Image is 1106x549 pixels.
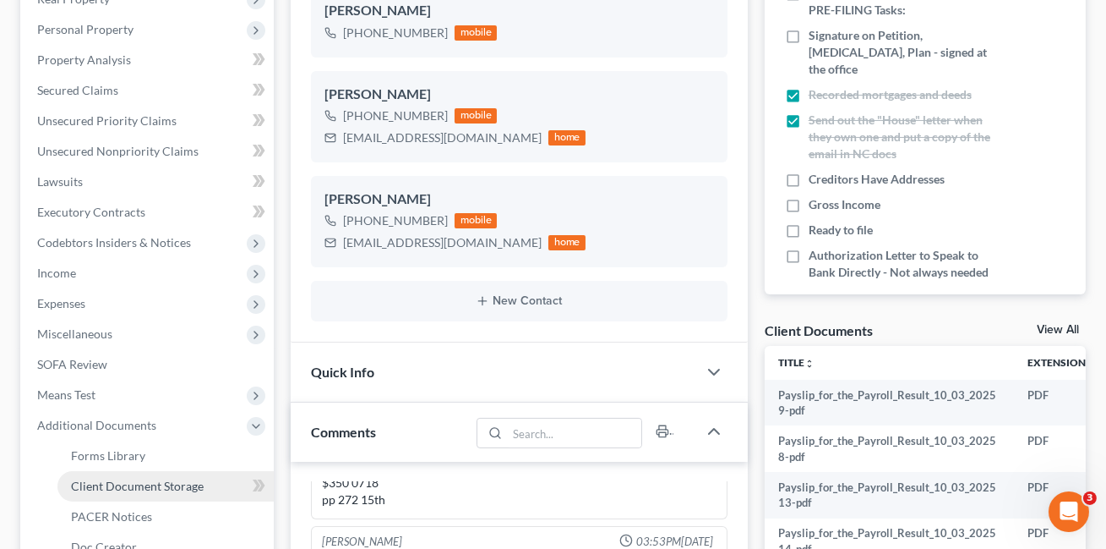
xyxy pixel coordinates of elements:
[455,108,497,124] div: mobile
[343,25,448,41] div: [PHONE_NUMBER]
[24,167,274,197] a: Lawsuits
[37,113,177,128] span: Unsecured Priority Claims
[507,419,641,447] input: Search...
[37,387,95,402] span: Means Test
[37,144,199,158] span: Unsecured Nonpriority Claims
[804,359,815,369] i: unfold_more
[24,75,274,106] a: Secured Claims
[1086,359,1096,369] i: unfold_more
[778,356,815,369] a: Titleunfold_more
[324,85,713,105] div: [PERSON_NAME]
[455,25,497,41] div: mobile
[37,83,118,97] span: Secured Claims
[1027,356,1096,369] a: Extensionunfold_more
[765,425,1014,472] td: Payslip_for_the_Payroll_Result_10_03_2025 8-pdf
[809,222,873,239] span: Ready to file
[765,321,873,339] div: Client Documents
[1049,491,1089,532] iframe: Intercom live chat
[343,107,448,124] div: [PHONE_NUMBER]
[37,266,76,280] span: Income
[1083,491,1097,505] span: 3
[24,45,274,75] a: Property Analysis
[324,189,713,210] div: [PERSON_NAME]
[57,441,274,471] a: Forms Library
[324,1,713,21] div: [PERSON_NAME]
[343,129,542,146] div: [EMAIL_ADDRESS][DOMAIN_NAME]
[37,235,191,250] span: Codebtors Insiders & Notices
[809,112,991,162] span: Send out the "House" letter when they own one and put a copy of the email in NC docs
[57,502,274,532] a: PACER Notices
[37,22,133,36] span: Personal Property
[37,296,85,310] span: Expenses
[809,171,945,188] span: Creditors Have Addresses
[57,471,274,502] a: Client Document Storage
[24,106,274,136] a: Unsecured Priority Claims
[809,196,880,213] span: Gross Income
[37,327,112,341] span: Miscellaneous
[548,130,586,145] div: home
[809,27,991,78] span: Signature on Petition, [MEDICAL_DATA], Plan - signed at the office
[765,472,1014,519] td: Payslip_for_the_Payroll_Result_10_03_2025 13-pdf
[455,213,497,228] div: mobile
[37,174,83,189] span: Lawsuits
[1037,324,1079,336] a: View All
[24,197,274,228] a: Executory Contracts
[37,205,145,219] span: Executory Contracts
[324,294,713,308] button: New Contact
[311,424,376,440] span: Comments
[548,235,586,250] div: home
[37,357,107,371] span: SOFA Review
[24,349,274,380] a: SOFA Review
[765,380,1014,426] td: Payslip_for_the_Payroll_Result_10_03_2025 9-pdf
[71,479,204,493] span: Client Document Storage
[24,136,274,167] a: Unsecured Nonpriority Claims
[71,509,152,524] span: PACER Notices
[343,234,542,251] div: [EMAIL_ADDRESS][DOMAIN_NAME]
[809,247,991,281] span: Authorization Letter to Speak to Bank Directly - Not always needed
[37,418,156,432] span: Additional Documents
[37,52,131,67] span: Property Analysis
[311,364,374,380] span: Quick Info
[71,448,145,463] span: Forms Library
[343,212,448,229] div: [PHONE_NUMBER]
[809,86,972,103] span: Recorded mortgages and deeds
